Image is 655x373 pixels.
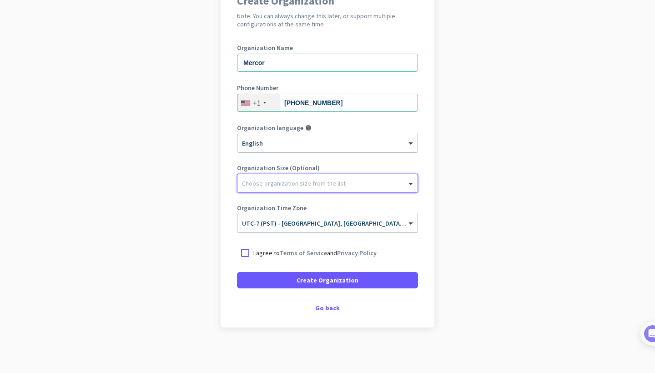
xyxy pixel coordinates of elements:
[237,305,418,311] div: Go back
[237,94,418,112] input: 201-555-0123
[237,125,303,131] label: Organization language
[237,272,418,288] button: Create Organization
[305,125,312,131] i: help
[237,165,418,171] label: Organization Size (Optional)
[237,12,418,28] h2: Note: You can always change this later, or support multiple configurations at the same time
[253,98,261,107] div: +1
[237,85,418,91] label: Phone Number
[297,276,358,285] span: Create Organization
[237,205,418,211] label: Organization Time Zone
[280,249,327,257] a: Terms of Service
[253,248,377,257] p: I agree to and
[337,249,377,257] a: Privacy Policy
[237,45,418,51] label: Organization Name
[237,54,418,72] input: What is the name of your organization?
